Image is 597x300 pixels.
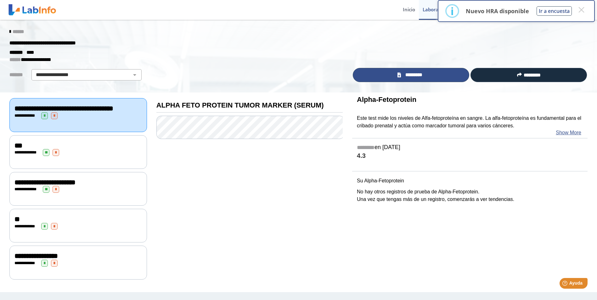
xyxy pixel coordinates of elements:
[357,144,583,151] h5: en [DATE]
[357,114,583,130] p: Este test mide los niveles de Alfa-fetoproteína en sangre. La alfa-fetoproteína es fundamental pa...
[357,188,583,203] p: No hay otros registros de prueba de Alpha-Fetoprotein. Una vez que tengas más de un registro, com...
[537,6,572,16] button: Ir a encuesta
[357,177,583,185] p: Su Alpha-Fetoprotein
[156,101,324,109] b: ALPHA FETO PROTEIN TUMOR MARKER (SERUM)
[451,5,454,17] div: i
[576,4,587,15] button: Close this dialog
[357,96,416,103] b: Alpha-Fetoprotein
[466,7,529,15] p: Nuevo HRA disponible
[541,275,590,293] iframe: Help widget launcher
[556,129,581,136] a: Show More
[357,152,583,160] h4: 4.3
